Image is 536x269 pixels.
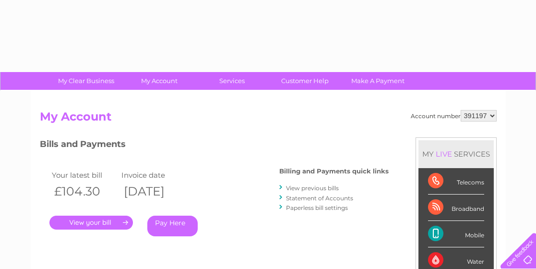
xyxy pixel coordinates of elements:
a: Make A Payment [338,72,417,90]
td: Your latest bill [49,169,119,182]
a: Customer Help [265,72,345,90]
div: Telecoms [428,168,484,195]
h4: Billing and Payments quick links [279,168,389,175]
div: MY SERVICES [418,140,494,168]
a: View previous bills [286,184,339,192]
a: Services [192,72,272,90]
a: Pay Here [147,216,198,236]
a: . [49,216,133,230]
div: Broadband [428,195,484,221]
a: Paperless bill settings [286,204,348,211]
div: Mobile [428,221,484,247]
div: LIVE [434,149,454,159]
td: Invoice date [119,169,189,182]
div: Account number [411,110,497,122]
a: Statement of Accounts [286,195,353,202]
h3: Bills and Payments [40,137,389,154]
a: My Account [119,72,199,90]
th: [DATE] [119,182,189,201]
h2: My Account [40,110,497,128]
th: £104.30 [49,182,119,201]
a: My Clear Business [47,72,126,90]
